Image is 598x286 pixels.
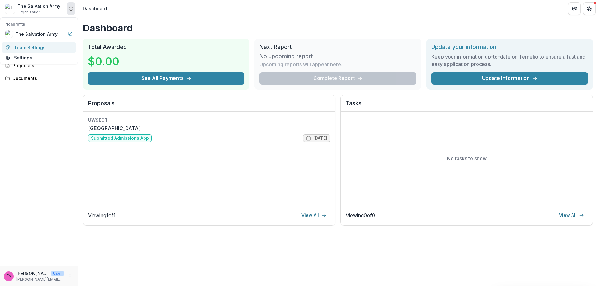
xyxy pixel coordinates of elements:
[88,72,244,85] button: See All Payments
[259,53,313,60] h3: No upcoming report
[80,4,109,13] nav: breadcrumb
[17,3,60,9] div: The Salvation Army
[88,100,330,112] h2: Proposals
[2,73,75,83] a: Documents
[346,100,588,112] h2: Tasks
[431,53,588,68] h3: Keep your information up-to-date on Temelio to ensure a fast and easy application process.
[88,124,140,132] a: [GEOGRAPHIC_DATA]
[447,155,487,162] p: No tasks to show
[7,274,11,278] div: Elizabeth Pond Reza <elizabeth.reza@use.salvationarmy.org>
[12,62,70,69] div: Proposals
[568,2,581,15] button: Partners
[83,22,593,34] h1: Dashboard
[17,9,41,15] span: Organization
[259,44,416,50] h2: Next Report
[88,53,135,70] h3: $0.00
[88,44,244,50] h2: Total Awarded
[66,273,74,280] button: More
[12,75,70,82] div: Documents
[88,212,116,219] p: Viewing 1 of 1
[5,4,15,14] img: The Salvation Army
[2,60,75,71] a: Proposals
[555,210,588,220] a: View All
[431,72,588,85] a: Update Information
[16,277,64,282] p: [PERSON_NAME][EMAIL_ADDRESS][PERSON_NAME][DOMAIN_NAME]
[67,2,75,15] button: Open entity switcher
[259,61,342,68] p: Upcoming reports will appear here.
[51,271,64,276] p: User
[298,210,330,220] a: View All
[83,5,107,12] div: Dashboard
[431,44,588,50] h2: Update your information
[583,2,596,15] button: Get Help
[16,270,49,277] p: [PERSON_NAME] [PERSON_NAME] <[PERSON_NAME][EMAIL_ADDRESS][PERSON_NAME][DOMAIN_NAME]>
[346,212,375,219] p: Viewing 0 of 0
